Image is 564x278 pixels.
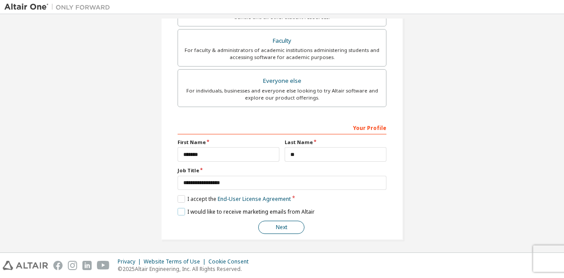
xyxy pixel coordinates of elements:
img: facebook.svg [53,261,63,270]
div: Privacy [118,258,144,265]
img: linkedin.svg [82,261,92,270]
button: Next [258,221,304,234]
label: I would like to receive marketing emails from Altair [178,208,315,215]
div: For individuals, businesses and everyone else looking to try Altair software and explore our prod... [183,87,381,101]
label: I accept the [178,195,291,203]
img: Altair One [4,3,115,11]
label: First Name [178,139,279,146]
div: For faculty & administrators of academic institutions administering students and accessing softwa... [183,47,381,61]
a: End-User License Agreement [218,195,291,203]
div: Everyone else [183,75,381,87]
label: Job Title [178,167,386,174]
label: Last Name [285,139,386,146]
div: Website Terms of Use [144,258,208,265]
div: Cookie Consent [208,258,254,265]
img: instagram.svg [68,261,77,270]
p: © 2025 Altair Engineering, Inc. All Rights Reserved. [118,265,254,273]
div: Faculty [183,35,381,47]
img: altair_logo.svg [3,261,48,270]
div: Your Profile [178,120,386,134]
img: youtube.svg [97,261,110,270]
